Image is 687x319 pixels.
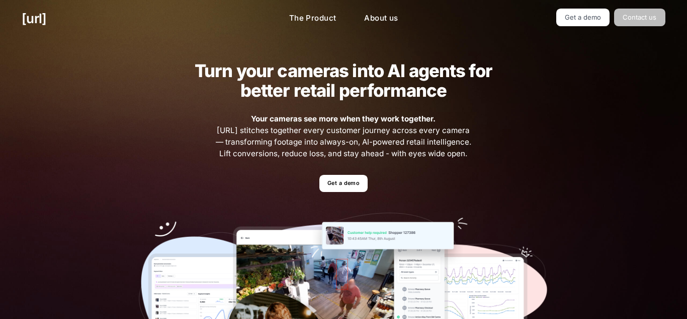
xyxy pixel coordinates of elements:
a: About us [356,9,406,28]
span: [URL] stitches together every customer journey across every camera — transforming footage into al... [214,113,473,159]
h2: Turn your cameras into AI agents for better retail performance [179,61,508,100]
a: The Product [281,9,345,28]
a: Get a demo [319,175,367,193]
strong: Your cameras see more when they work together. [251,114,436,123]
a: Contact us [614,9,665,26]
a: Get a demo [556,9,610,26]
a: [URL] [22,9,46,28]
